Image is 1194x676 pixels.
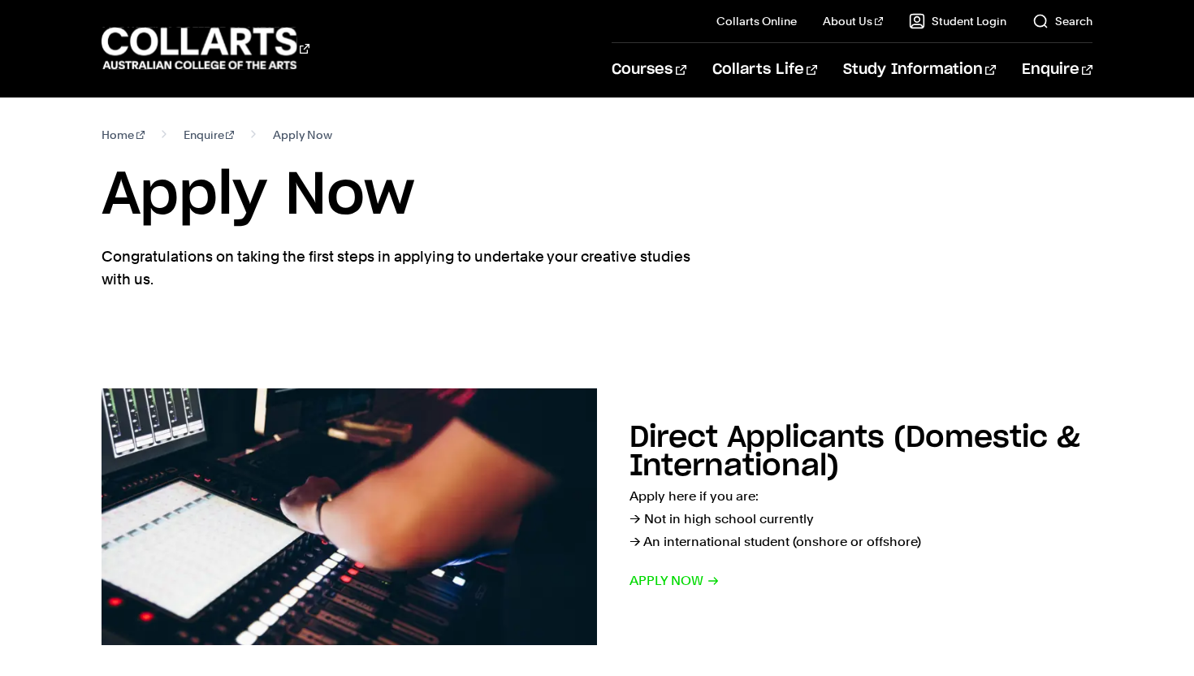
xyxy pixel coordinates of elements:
a: Study Information [843,43,996,97]
a: Student Login [909,13,1006,29]
span: Apply now [629,570,720,592]
p: Apply here if you are: → Not in high school currently → An international student (onshore or offs... [629,485,1092,553]
a: Search [1032,13,1092,29]
span: Apply Now [273,123,332,146]
a: Enquire [184,123,235,146]
a: Home [102,123,145,146]
a: Collarts Online [716,13,797,29]
h2: Direct Applicants (Domestic & International) [629,423,1080,481]
a: Direct Applicants (Domestic & International) Apply here if you are:→ Not in high school currently... [102,388,1092,645]
p: Congratulations on taking the first steps in applying to undertake your creative studies with us. [102,245,694,291]
a: About Us [823,13,883,29]
div: Go to homepage [102,25,309,71]
a: Courses [612,43,686,97]
h1: Apply Now [102,159,1092,232]
a: Enquire [1022,43,1092,97]
a: Collarts Life [712,43,817,97]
